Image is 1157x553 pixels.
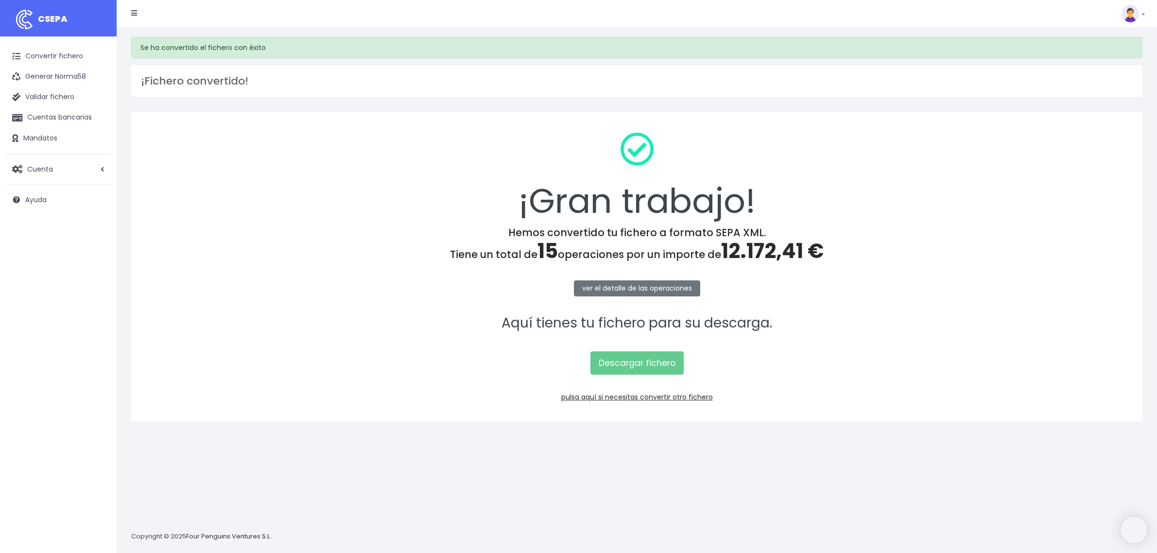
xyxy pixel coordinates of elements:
[141,75,1133,87] h3: ¡Fichero convertido!
[12,7,36,32] img: logo
[131,532,273,542] p: Copyright © 2025 .
[144,226,1130,263] h4: Hemos convertido tu fichero a formato SEPA XML. Tiene un total de operaciones por un importe de
[5,67,112,87] a: Generar Norma58
[5,87,112,107] a: Validar fichero
[131,37,1142,58] div: Se ha convertido el fichero con éxito
[721,237,824,265] span: 12.172,41 €
[144,312,1130,334] p: Aquí tienes tu fichero para su descarga.
[38,13,68,25] span: CSEPA
[5,159,112,179] a: Cuenta
[574,280,700,296] a: ver el detalle de las operaciones
[5,190,112,210] a: Ayuda
[5,107,112,128] a: Cuentas bancarias
[537,237,558,265] span: 15
[590,351,684,375] a: Descargar fichero
[186,532,271,541] a: Four Penguins Ventures S.L.
[27,164,53,173] span: Cuenta
[144,124,1130,226] div: ¡Gran trabajo!
[1122,5,1139,22] img: profile
[561,392,713,402] a: pulsa aquí si necesitas convertir otro fichero
[5,128,112,149] a: Mandatos
[5,46,112,67] a: Convertir fichero
[25,195,47,205] span: Ayuda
